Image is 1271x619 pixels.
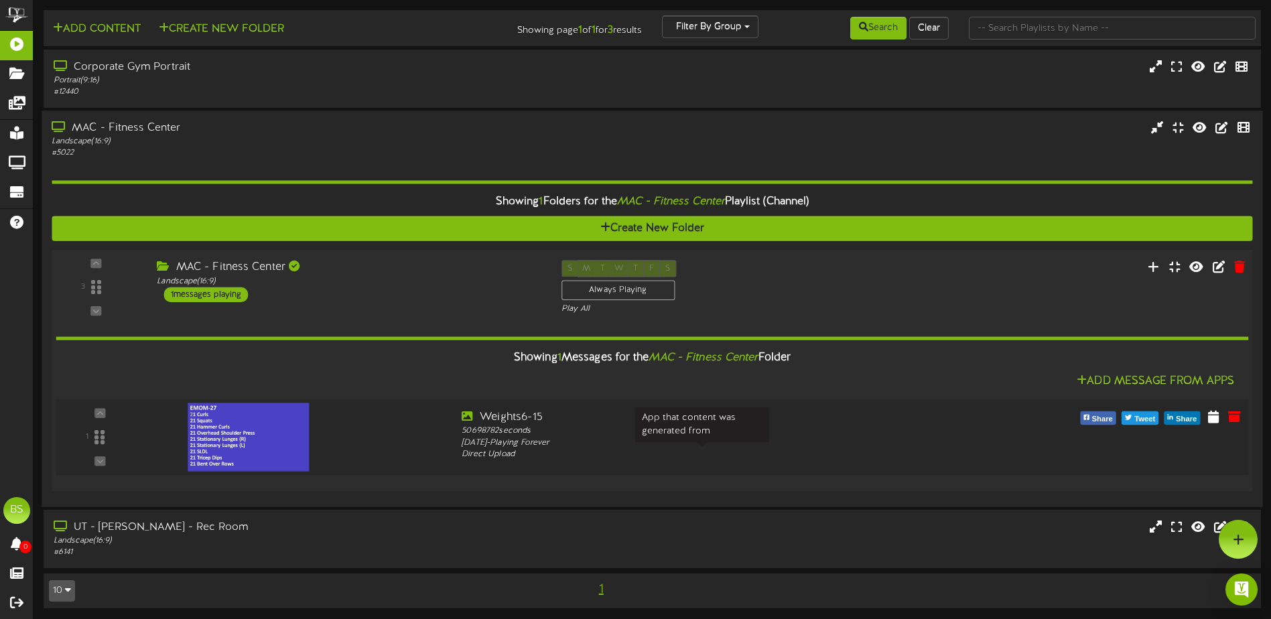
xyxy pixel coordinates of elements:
[54,535,541,547] div: Landscape ( 16:9 )
[1164,411,1201,425] button: Share
[557,352,561,364] span: 1
[54,60,541,75] div: Corporate Gym Portrait
[49,21,145,38] button: Add Content
[157,260,541,275] div: MAC - Fitness Center
[561,280,675,300] div: Always Playing
[52,147,540,159] div: # 5022
[155,21,288,38] button: Create New Folder
[52,216,1252,241] button: Create New Folder
[1225,573,1258,606] div: Open Intercom Messenger
[462,437,943,449] div: [DATE] - Playing Forever
[617,196,725,208] i: MAC - Fitness Center
[561,303,844,315] div: Play All
[1173,412,1199,427] span: Share
[157,275,541,287] div: Landscape ( 16:9 )
[850,17,907,40] button: Search
[969,17,1256,40] input: -- Search Playlists by Name --
[54,75,541,86] div: Portrait ( 9:16 )
[1080,411,1116,425] button: Share
[54,520,541,535] div: UT - [PERSON_NAME] - Rec Room
[662,15,758,38] button: Filter By Group
[52,121,540,136] div: MAC - Fitness Center
[592,24,596,36] strong: 1
[188,403,310,471] img: dcf82ec9-a2fb-496c-b5c9-131b8c62d1ff.jpg
[462,449,943,461] div: Direct Upload
[1132,412,1158,427] span: Tweet
[164,287,249,302] div: 1 messages playing
[46,344,1258,372] div: Showing Messages for the Folder
[462,410,943,425] div: Weights6-15
[462,425,943,437] div: 50698782 seconds
[1089,412,1115,427] span: Share
[49,580,75,602] button: 10
[1073,372,1238,389] button: Add Message From Apps
[596,582,607,597] span: 1
[42,188,1262,216] div: Showing Folders for the Playlist (Channel)
[54,547,541,558] div: # 6141
[3,497,30,524] div: BS
[909,17,949,40] button: Clear
[54,86,541,98] div: # 12440
[649,352,758,364] i: MAC - Fitness Center
[578,24,582,36] strong: 1
[608,24,613,36] strong: 3
[448,15,652,38] div: Showing page of for results
[19,541,31,553] span: 0
[1122,411,1158,425] button: Tweet
[539,196,543,208] span: 1
[52,136,540,147] div: Landscape ( 16:9 )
